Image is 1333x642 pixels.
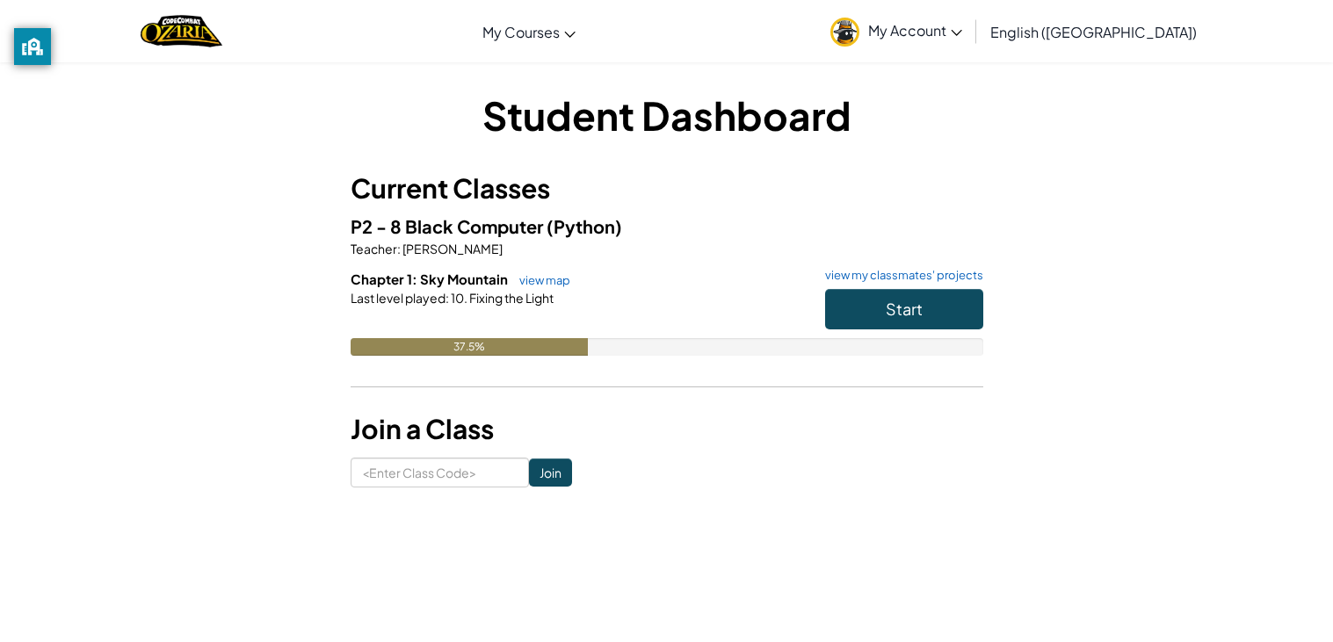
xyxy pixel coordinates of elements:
[886,299,923,319] span: Start
[351,338,588,356] div: 37.5%
[482,23,560,41] span: My Courses
[351,409,983,449] h3: Join a Class
[511,273,570,287] a: view map
[351,215,547,237] span: P2 - 8 Black Computer
[397,241,401,256] span: :
[990,23,1197,41] span: English ([GEOGRAPHIC_DATA])
[816,270,983,281] a: view my classmates' projects
[351,241,397,256] span: Teacher
[982,8,1206,55] a: English ([GEOGRAPHIC_DATA])
[351,271,511,287] span: Chapter 1: Sky Mountain
[351,169,983,208] h3: Current Classes
[547,215,622,237] span: (Python)
[825,289,983,329] button: Start
[351,458,529,487] input: <Enter Class Code>
[401,241,503,256] span: [PERSON_NAME]
[474,8,584,55] a: My Courses
[141,13,222,49] img: Home
[822,4,971,59] a: My Account
[830,18,859,47] img: avatar
[141,13,222,49] a: Ozaria by CodeCombat logo
[351,88,983,142] h1: Student Dashboard
[449,290,467,306] span: 10.
[351,290,446,306] span: Last level played
[868,21,962,40] span: My Account
[446,290,449,306] span: :
[529,458,572,487] input: Join
[467,290,554,306] span: Fixing the Light
[14,28,51,65] button: privacy banner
